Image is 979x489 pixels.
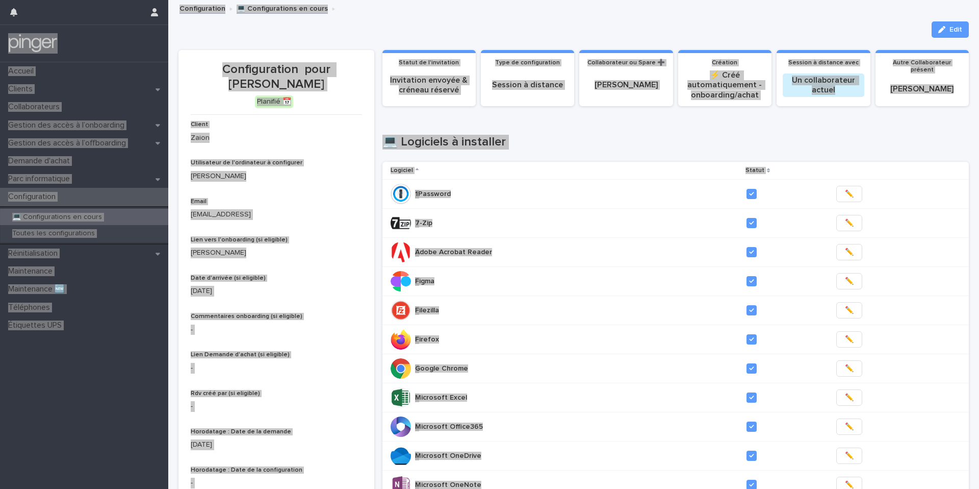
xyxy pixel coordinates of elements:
[191,171,246,182] a: [PERSON_NAME]
[191,429,291,435] span: Horodatage : Date de la demande
[191,275,266,281] span: Date d'arrivée (si eligible)
[399,60,459,66] span: Statut de l'invitation
[836,215,862,231] button: ✏️
[382,266,969,296] tr: FigmaFigma ✏️
[745,165,764,176] p: Statut
[415,362,470,373] p: Google Chrome
[4,66,42,76] p: Accueil
[949,26,962,33] span: Edit
[391,165,413,176] p: Logiciel
[585,80,666,90] p: [PERSON_NAME]
[845,393,854,403] span: ✏️
[4,102,68,112] p: Collaborateurs
[893,60,951,73] span: Autre Collaborateur présent
[836,389,862,406] button: ✏️
[415,275,436,286] p: Figma
[191,352,290,358] span: Lien Demande d'achat (si eligible)
[836,419,862,435] button: ✏️
[191,248,246,258] a: [PERSON_NAME]
[4,174,78,184] p: Parc informatique
[4,213,110,222] p: 💻 Configurations en cours
[191,363,362,374] p: -
[845,276,854,286] span: ✏️
[255,95,293,108] div: Planifié 📅
[4,229,103,238] p: Toutes les configurations
[382,325,969,354] tr: FirefoxFirefox ✏️
[845,247,854,257] span: ✏️
[382,383,969,412] tr: Microsoft ExcelMicrosoft Excel ✏️
[191,325,362,335] p: -
[191,313,302,320] span: Commentaires onboarding (si eligible)
[382,135,969,150] h1: 💻 Logiciels à installer
[4,321,70,330] p: Étiquettes UPS
[684,70,765,100] p: ⚡ Créé automatiquement - onboarding/achat
[712,60,737,66] span: Création
[415,188,453,199] p: 1Password
[382,179,969,208] tr: 1Password1Password ✏️
[382,354,969,383] tr: Google ChromeGoogle Chrome ✏️
[191,439,362,450] p: [DATE]
[382,296,969,325] tr: FilezillaFilezilla ✏️
[415,333,441,344] p: Firefox
[191,199,207,205] span: Email
[8,33,58,54] img: mTgBEunGTSyRkCgitkcU
[4,303,58,312] p: Téléphones
[191,286,362,297] p: [DATE]
[845,334,854,345] span: ✏️
[415,392,469,402] p: Microsoft Excel
[382,208,969,237] tr: 7-Zip7-Zip ✏️
[191,478,362,488] p: -
[836,244,862,260] button: ✏️
[389,76,470,95] p: Invitation envoyée & créneau réservé
[845,305,854,315] span: ✏️
[382,237,969,266] tr: Adobe Acrobat ReaderAdobe Acrobat Reader ✏️
[788,60,859,66] span: Session à distance avec
[836,360,862,377] button: ✏️
[382,441,969,470] tr: Microsoft OneDriveMicrosoft OneDrive ✏️
[932,21,969,38] button: Edit
[191,390,260,397] span: Rdv créé par (si eligible)
[4,84,41,94] p: Clients
[415,304,441,315] p: Filezilla
[845,451,854,461] span: ✏️
[191,401,362,412] p: -
[191,160,302,166] span: Utilisateur de l'ordinateur à configurer
[4,266,61,276] p: Maintenance
[495,60,560,66] span: Type de configuration
[845,218,854,228] span: ✏️
[191,121,208,128] span: Client
[836,331,862,348] button: ✏️
[382,412,969,441] tr: Microsoft Office365Microsoft Office365 ✏️
[191,237,288,243] span: Lien vers l'onboarding (si eligible)
[836,448,862,464] button: ✏️
[415,246,494,257] p: Adobe Acrobat Reader
[845,189,854,199] span: ✏️
[191,62,362,92] p: Configuration pour [PERSON_NAME]
[179,2,225,14] a: Configuration
[415,450,483,460] p: Microsoft OneDrive
[487,80,568,90] p: Session à distance
[845,363,854,374] span: ✏️
[783,74,864,97] div: Un collaborateur actuel
[415,217,434,228] p: 7-Zip
[4,156,78,166] p: Demande d'achat
[237,2,328,14] a: 💻 Configurations en cours
[191,467,302,473] span: Horodatage : Date de la configuration
[836,302,862,319] button: ✏️
[415,421,485,431] p: Microsoft Office365
[890,84,954,94] a: [PERSON_NAME]
[836,273,862,289] button: ✏️
[4,138,134,148] p: Gestion des accès à l’offboarding
[587,60,665,66] span: Collaborateur ou Spare ➕
[4,284,73,294] p: Maintenance 🆕
[4,192,64,202] p: Configuration
[836,186,862,202] button: ✏️
[4,249,66,258] p: Réinitialisation
[845,422,854,432] span: ✏️
[4,120,133,130] p: Gestion des accès à l’onboarding
[191,211,251,218] a: [EMAIL_ADDRESS]
[191,133,210,143] a: Zaion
